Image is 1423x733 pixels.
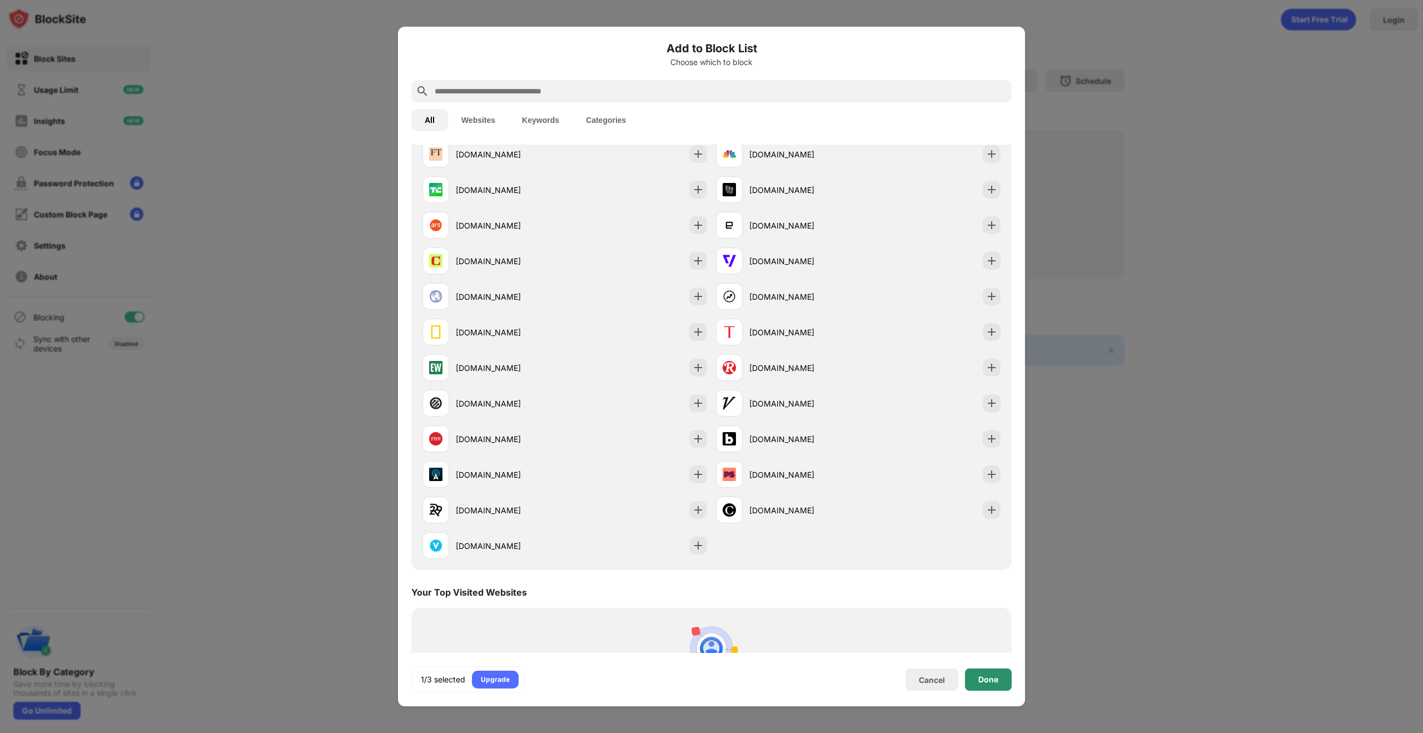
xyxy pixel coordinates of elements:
img: favicons [723,219,736,232]
div: [DOMAIN_NAME] [749,255,858,267]
div: [DOMAIN_NAME] [749,148,858,160]
div: [DOMAIN_NAME] [456,184,565,196]
div: [DOMAIN_NAME] [456,540,565,552]
h6: Add to Block List [411,40,1012,57]
div: [DOMAIN_NAME] [456,504,565,516]
div: [DOMAIN_NAME] [749,362,858,374]
div: [DOMAIN_NAME] [456,291,565,303]
div: [DOMAIN_NAME] [456,433,565,445]
div: [DOMAIN_NAME] [456,469,565,481]
img: favicons [723,397,736,410]
button: Websites [448,109,509,131]
img: personal-suggestions.svg [685,621,738,675]
img: favicons [429,325,442,339]
div: [DOMAIN_NAME] [749,398,858,409]
div: [DOMAIN_NAME] [749,504,858,516]
div: [DOMAIN_NAME] [456,148,565,160]
img: favicons [723,361,736,374]
div: Upgrade [481,674,510,685]
div: [DOMAIN_NAME] [749,291,858,303]
img: favicons [723,254,736,268]
img: favicons [723,503,736,517]
img: favicons [429,147,442,161]
button: Categories [573,109,639,131]
img: search.svg [416,85,429,98]
button: Keywords [509,109,573,131]
img: favicons [723,432,736,445]
div: Your Top Visited Websites [411,587,527,598]
div: [DOMAIN_NAME] [456,398,565,409]
div: 1/3 selected [421,674,465,685]
div: Cancel [919,675,945,685]
img: favicons [429,183,442,196]
img: favicons [429,503,442,517]
img: favicons [429,361,442,374]
img: favicons [723,183,736,196]
img: favicons [429,397,442,410]
div: [DOMAIN_NAME] [456,326,565,338]
div: Choose which to block [411,58,1012,67]
div: [DOMAIN_NAME] [456,255,565,267]
img: favicons [723,325,736,339]
div: [DOMAIN_NAME] [749,433,858,445]
div: [DOMAIN_NAME] [749,326,858,338]
div: [DOMAIN_NAME] [456,220,565,231]
img: favicons [429,432,442,445]
img: favicons [429,254,442,268]
img: favicons [429,468,442,481]
div: [DOMAIN_NAME] [749,220,858,231]
img: favicons [429,290,442,303]
div: [DOMAIN_NAME] [749,184,858,196]
div: Done [978,675,998,684]
button: All [411,109,448,131]
img: favicons [723,468,736,481]
div: [DOMAIN_NAME] [456,362,565,374]
img: favicons [723,147,736,161]
img: favicons [723,290,736,303]
div: [DOMAIN_NAME] [749,469,858,481]
img: favicons [429,219,442,232]
img: favicons [429,539,442,552]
